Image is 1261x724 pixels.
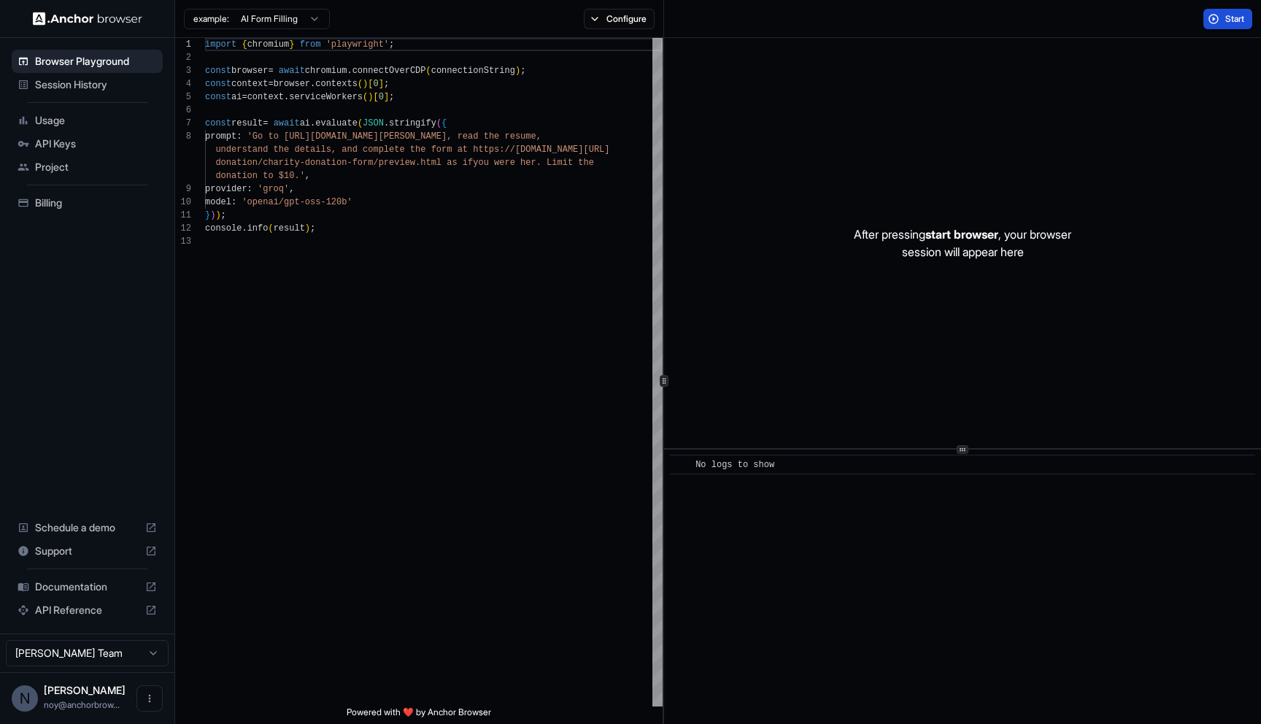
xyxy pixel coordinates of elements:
[175,77,191,90] div: 4
[473,158,594,168] span: you were her. Limit the
[231,66,268,76] span: browser
[175,235,191,248] div: 13
[175,130,191,143] div: 8
[279,66,305,76] span: await
[347,706,491,724] span: Powered with ❤️ by Anchor Browser
[175,51,191,64] div: 2
[35,54,157,69] span: Browser Playground
[242,39,247,50] span: {
[373,79,378,89] span: 0
[310,79,315,89] span: .
[384,92,389,102] span: ]
[347,66,352,76] span: .
[315,79,358,89] span: contexts
[389,92,394,102] span: ;
[175,222,191,235] div: 12
[205,223,242,234] span: console
[268,66,273,76] span: =
[358,79,363,89] span: (
[215,158,473,168] span: donation/charity-donation-form/preview.html as if
[515,66,520,76] span: )
[35,603,139,617] span: API Reference
[221,210,226,220] span: ;
[520,66,525,76] span: ;
[677,458,685,472] span: ​
[263,118,268,128] span: =
[12,598,163,622] div: API Reference
[310,223,315,234] span: ;
[373,92,378,102] span: [
[44,699,120,710] span: noy@anchorbrowser.io
[215,171,304,181] span: donation to $10.'
[215,210,220,220] span: )
[35,113,157,128] span: Usage
[268,79,273,89] span: =
[363,118,384,128] span: JSON
[854,226,1071,261] p: After pressing , your browser session will appear here
[258,184,289,194] span: 'groq'
[205,79,231,89] span: const
[326,39,389,50] span: 'playwright'
[205,210,210,220] span: }
[305,66,347,76] span: chromium
[12,575,163,598] div: Documentation
[12,50,163,73] div: Browser Playground
[436,118,441,128] span: (
[12,73,163,96] div: Session History
[175,64,191,77] div: 3
[363,92,368,102] span: (
[379,92,384,102] span: 0
[215,145,478,155] span: understand the details, and complete the form at h
[274,118,300,128] span: await
[389,39,394,50] span: ;
[925,227,998,242] span: start browser
[384,118,389,128] span: .
[35,160,157,174] span: Project
[175,38,191,51] div: 1
[33,12,142,26] img: Anchor Logo
[441,118,447,128] span: {
[175,90,191,104] div: 5
[300,39,321,50] span: from
[284,92,289,102] span: .
[12,539,163,563] div: Support
[1203,9,1252,29] button: Start
[426,66,431,76] span: (
[363,79,368,89] span: )
[384,79,389,89] span: ;
[205,118,231,128] span: const
[352,66,426,76] span: connectOverCDP
[175,117,191,130] div: 7
[315,118,358,128] span: evaluate
[247,92,284,102] span: context
[193,13,229,25] span: example:
[35,544,139,558] span: Support
[305,171,310,181] span: ,
[268,223,273,234] span: (
[300,118,310,128] span: ai
[231,118,263,128] span: result
[695,460,774,470] span: No logs to show
[205,66,231,76] span: const
[44,684,126,696] span: Noy Meir
[12,685,38,712] div: N
[368,79,373,89] span: [
[242,197,352,207] span: 'openai/gpt-oss-120b'
[12,132,163,155] div: API Keys
[175,182,191,196] div: 9
[274,223,305,234] span: result
[231,79,268,89] span: context
[175,104,191,117] div: 6
[12,191,163,215] div: Billing
[368,92,373,102] span: )
[242,223,247,234] span: .
[247,184,252,194] span: :
[305,223,310,234] span: )
[175,209,191,222] div: 11
[205,197,231,207] span: model
[231,92,242,102] span: ai
[468,131,541,142] span: ad the resume,
[289,184,294,194] span: ,
[584,9,655,29] button: Configure
[389,118,436,128] span: stringify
